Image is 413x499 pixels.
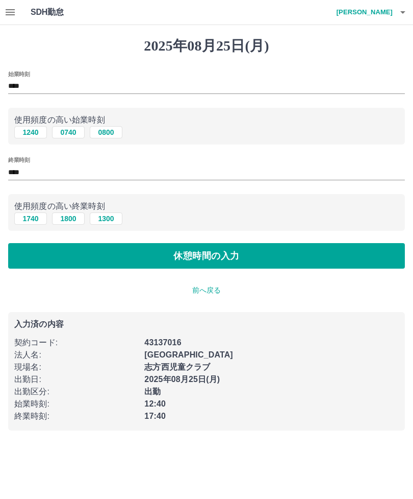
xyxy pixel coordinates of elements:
[144,375,220,384] b: 2025年08月25日(月)
[8,156,30,164] label: 終業時刻
[14,349,138,361] p: 法人名 :
[14,320,399,328] p: 入力済の内容
[14,373,138,386] p: 出勤日 :
[52,212,85,225] button: 1800
[14,398,138,410] p: 始業時刻 :
[14,410,138,422] p: 終業時刻 :
[8,37,405,55] h1: 2025年08月25日(月)
[8,243,405,269] button: 休憩時間の入力
[144,338,181,347] b: 43137016
[52,126,85,138] button: 0740
[8,285,405,296] p: 前へ戻る
[14,386,138,398] p: 出勤区分 :
[8,70,30,78] label: 始業時刻
[14,114,399,126] p: 使用頻度の高い始業時刻
[14,361,138,373] p: 現場名 :
[144,363,210,371] b: 志方西児童クラブ
[14,126,47,138] button: 1240
[14,200,399,212] p: 使用頻度の高い終業時刻
[144,399,166,408] b: 12:40
[144,350,233,359] b: [GEOGRAPHIC_DATA]
[144,387,161,396] b: 出勤
[14,337,138,349] p: 契約コード :
[144,412,166,420] b: 17:40
[90,212,122,225] button: 1300
[90,126,122,138] button: 0800
[14,212,47,225] button: 1740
